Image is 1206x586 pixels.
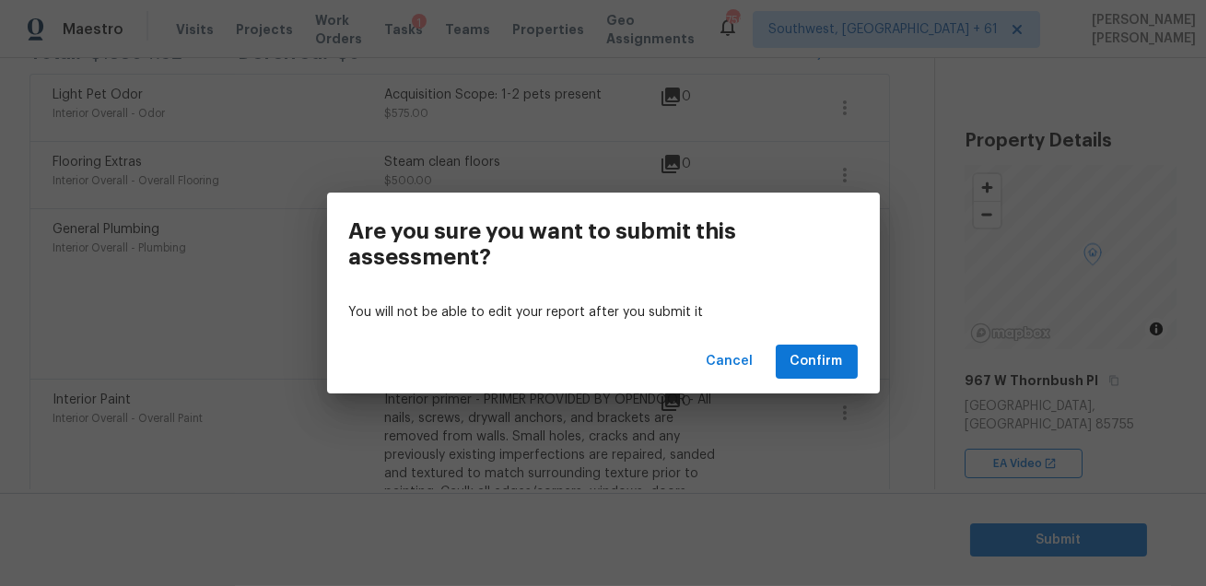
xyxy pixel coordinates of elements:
[707,350,754,373] span: Cancel
[349,303,858,322] p: You will not be able to edit your report after you submit it
[790,350,843,373] span: Confirm
[349,218,775,270] h3: Are you sure you want to submit this assessment?
[776,345,858,379] button: Confirm
[699,345,761,379] button: Cancel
